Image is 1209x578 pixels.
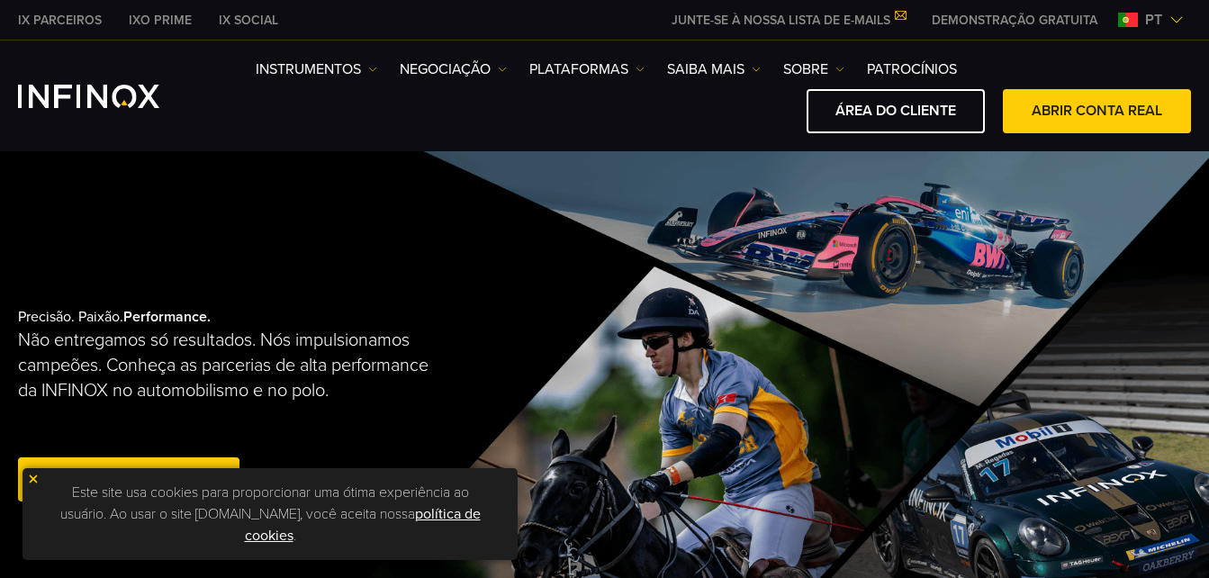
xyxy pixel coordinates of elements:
a: Instrumentos [256,59,377,80]
a: Saiba mais [667,59,761,80]
a: JUNTE-SE À NOSSA LISTA DE E-MAILS [658,13,918,28]
a: abra uma conta real [18,457,239,501]
strong: Performance. [123,308,211,326]
a: INFINOX [115,11,205,30]
img: yellow close icon [27,473,40,485]
a: Patrocínios [867,59,957,80]
a: INFINOX Logo [18,85,202,108]
div: Precisão. Paixão. [18,279,546,535]
a: ÁREA DO CLIENTE [807,89,985,133]
a: PLATAFORMAS [529,59,645,80]
a: INFINOX [205,11,292,30]
p: Este site usa cookies para proporcionar uma ótima experiência ao usuário. Ao usar o site [DOMAIN_... [32,477,509,551]
a: ABRIR CONTA REAL [1003,89,1191,133]
span: pt [1138,9,1169,31]
p: Não entregamos só resultados. Nós impulsionamos campeões. Conheça as parcerias de alta performanc... [18,328,440,403]
a: SOBRE [783,59,844,80]
a: NEGOCIAÇÃO [400,59,507,80]
a: INFINOX [5,11,115,30]
a: INFINOX MENU [918,11,1111,30]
